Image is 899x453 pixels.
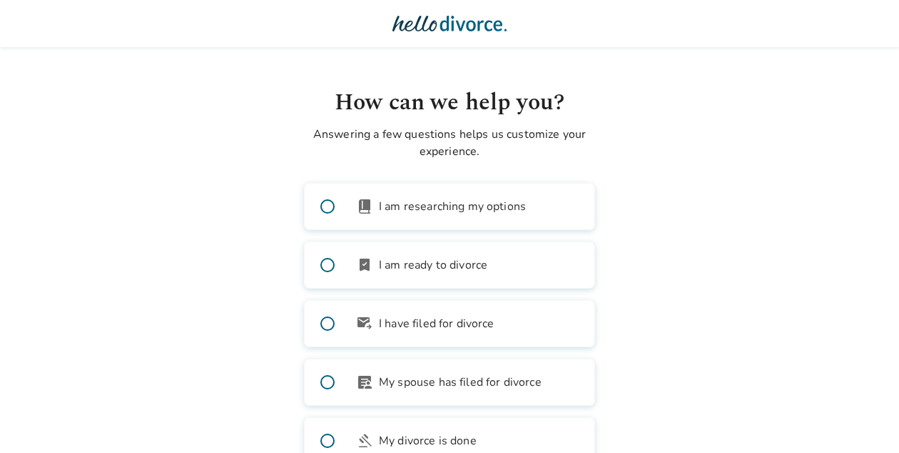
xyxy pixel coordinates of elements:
[304,126,595,160] p: Answering a few questions helps us customize your experience.
[356,374,373,391] span: article_person
[356,315,373,332] span: outgoing_mail
[379,257,487,274] span: I am ready to divorce
[392,9,507,38] img: Hello Divorce Logo
[379,374,542,391] span: My spouse has filed for divorce
[379,432,477,449] span: My divorce is done
[356,198,373,215] span: book_2
[379,198,526,215] span: I am researching my options
[304,86,595,120] h1: How can we help you?
[356,257,373,274] span: bookmark_check
[379,315,494,332] span: I have filed for divorce
[356,432,373,449] span: gavel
